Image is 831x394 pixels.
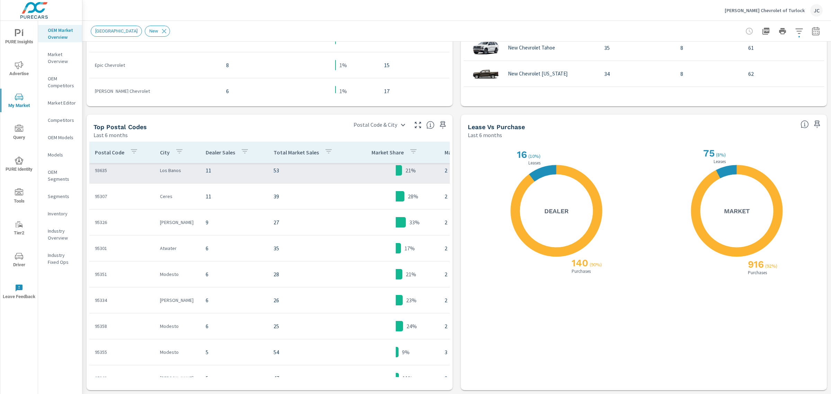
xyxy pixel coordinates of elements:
[812,119,823,130] span: Save this to your personalized report
[206,166,262,174] p: 11
[405,166,416,174] p: 21%
[445,270,502,278] p: 2
[384,87,444,95] p: 17
[339,87,347,95] p: 1%
[759,24,773,38] button: "Export Report to PDF"
[2,156,36,173] span: PURE Identity
[95,349,149,356] p: 95355
[160,323,195,330] p: Modesto
[206,322,262,330] p: 6
[38,191,82,202] div: Segments
[445,374,502,382] p: 2
[570,269,592,274] p: Purchases
[406,270,416,278] p: 21%
[48,151,77,158] p: Models
[406,296,417,304] p: 23%
[95,88,215,95] p: [PERSON_NAME] Chevrolet
[95,271,149,278] p: 95351
[404,244,415,252] p: 17%
[206,192,262,200] p: 11
[145,28,162,34] span: New
[810,4,823,17] div: JC
[725,7,805,14] p: [PERSON_NAME] Chevrolet of Turlock
[0,21,38,307] div: nav menu
[160,349,195,356] p: Modesto
[702,147,715,159] h2: 75
[472,37,500,58] img: glamour
[274,166,347,174] p: 53
[206,270,262,278] p: 6
[445,166,502,174] p: 2
[2,284,36,301] span: Leave Feedback
[570,257,588,269] h2: 140
[468,123,525,131] h5: Lease vs Purchase
[528,153,542,159] p: ( 10% )
[160,167,195,174] p: Los Banos
[95,323,149,330] p: 95358
[747,259,764,270] h2: 916
[160,149,170,156] p: City
[95,297,149,304] p: 95334
[2,93,36,110] span: My Market
[544,207,569,215] h5: Dealer
[408,192,418,200] p: 28%
[48,134,77,141] p: OEM Models
[680,70,737,78] p: 8
[38,25,82,42] div: OEM Market Overview
[590,261,603,268] p: ( 90% )
[2,61,36,78] span: Advertise
[95,167,149,174] p: 93635
[160,219,195,226] p: [PERSON_NAME]
[508,71,568,77] p: New Chevrolet [US_STATE]
[48,169,77,182] p: OEM Segments
[445,244,502,252] p: 2
[93,123,147,131] h5: Top Postal Codes
[402,374,413,382] p: 11%
[604,70,669,78] p: 34
[402,348,410,356] p: 9%
[409,218,420,226] p: 33%
[160,193,195,200] p: Ceres
[160,271,195,278] p: Modesto
[339,61,347,69] p: 1%
[426,121,435,129] span: Top Postal Codes shows you how you rank, in terms of sales, to other dealerships in your market. ...
[38,150,82,160] div: Models
[206,149,235,156] p: Dealer Sales
[206,218,262,226] p: 9
[93,131,128,139] p: Last 6 months
[765,263,779,269] p: ( 92% )
[445,348,502,356] p: 3
[384,61,444,69] p: 15
[95,245,149,252] p: 95301
[516,149,527,160] h2: 16
[274,322,347,330] p: 25
[372,149,404,156] p: Market Share
[445,192,502,200] p: 2
[2,125,36,142] span: Query
[48,51,77,65] p: Market Overview
[206,296,262,304] p: 6
[748,70,822,78] p: 62
[412,119,423,131] button: Make Fullscreen
[95,149,124,156] p: Postal Code
[95,219,149,226] p: 95326
[206,374,262,382] p: 5
[445,322,502,330] p: 2
[206,244,262,252] p: 6
[472,63,500,84] img: glamour
[472,89,500,110] img: glamour
[2,29,36,46] span: PURE Insights
[95,62,215,69] p: Epic Chevrolet
[349,119,410,131] div: Postal Code & City
[801,120,809,128] span: Understand how shoppers are deciding to purchase vehicles. Sales data is based off market registr...
[437,119,448,131] span: Save this to your personalized report
[38,98,82,108] div: Market Editor
[274,192,347,200] p: 39
[48,75,77,89] p: OEM Competitors
[2,252,36,269] span: Driver
[160,297,195,304] p: [PERSON_NAME]
[91,28,142,34] span: [GEOGRAPHIC_DATA]
[274,244,347,252] p: 35
[776,24,789,38] button: Print Report
[48,210,77,217] p: Inventory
